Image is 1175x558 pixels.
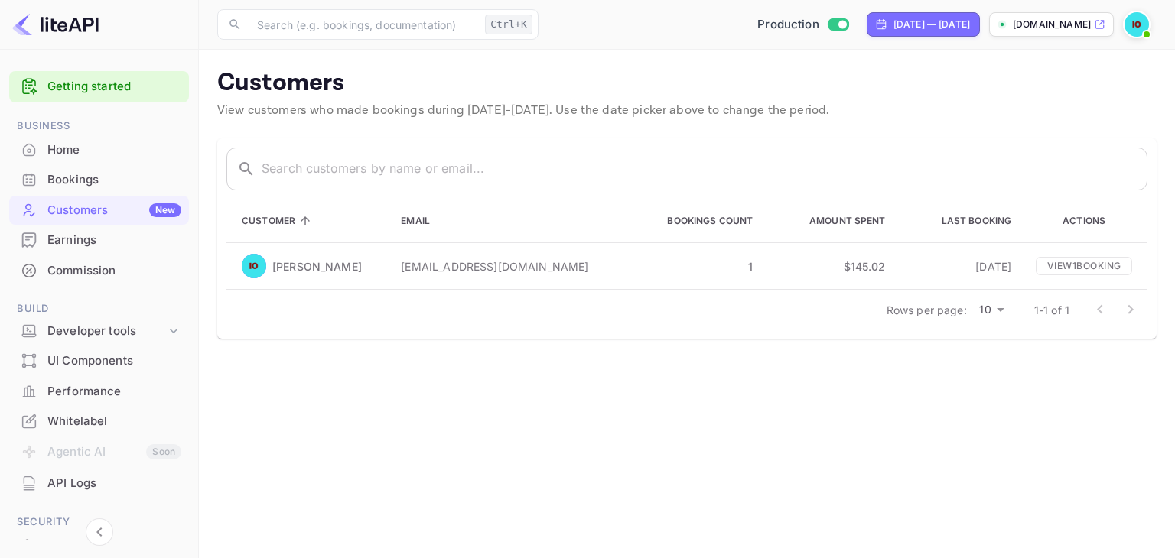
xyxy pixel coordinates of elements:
[1024,200,1147,243] th: Actions
[47,537,181,554] div: Team management
[777,258,885,274] p: $145.02
[9,300,189,317] span: Build
[922,212,1012,230] span: Last Booking
[910,258,1012,274] p: [DATE]
[217,68,1157,99] p: Customers
[973,299,1010,321] div: 10
[9,407,189,435] a: Whitelabel
[9,256,189,284] a: Commission
[47,475,181,492] div: API Logs
[47,78,181,96] a: Getting started
[242,254,266,278] img: Ivan Orlov
[9,196,189,224] a: CustomersNew
[47,262,181,280] div: Commission
[47,171,181,189] div: Bookings
[9,165,189,193] a: Bookings
[47,141,181,159] div: Home
[1034,302,1069,318] p: 1-1 of 1
[757,16,819,34] span: Production
[401,212,450,230] span: Email
[9,196,189,225] div: CustomersNew
[9,256,189,286] div: Commission
[272,258,362,274] p: [PERSON_NAME]
[887,302,967,318] p: Rows per page:
[262,148,1147,190] input: Search customers by name or email...
[1013,18,1091,31] p: [DOMAIN_NAME]
[47,383,181,401] div: Performance
[9,225,189,255] div: Earnings
[9,346,189,376] div: UI Components
[9,377,189,407] div: Performance
[1125,12,1149,37] img: Ivan Orlov
[751,16,854,34] div: Switch to Sandbox mode
[242,212,315,230] span: Customer
[47,202,181,219] div: Customers
[47,413,181,430] div: Whitelabel
[47,232,181,249] div: Earnings
[467,102,549,118] span: [DATE] - [DATE]
[634,258,753,274] p: 1
[9,71,189,102] div: Getting started
[1036,257,1132,275] p: View 1 booking
[9,469,189,497] a: API Logs
[9,135,189,165] div: Home
[9,346,189,375] a: UI Components
[789,212,886,230] span: Amount Spent
[9,318,189,345] div: Developer tools
[401,258,610,274] p: [EMAIL_ADDRESS][DOMAIN_NAME]
[867,12,980,37] div: Click to change the date range period
[9,135,189,164] a: Home
[9,407,189,436] div: Whitelabel
[248,9,479,40] input: Search (e.g. bookings, documentation)
[485,15,532,34] div: Ctrl+K
[9,377,189,405] a: Performance
[647,212,753,230] span: Bookings Count
[217,102,829,118] span: View customers who made bookings during . Use the date picker above to change the period.
[47,352,181,370] div: UI Components
[9,225,189,254] a: Earnings
[9,469,189,498] div: API Logs
[86,518,113,546] button: Collapse navigation
[47,323,166,340] div: Developer tools
[893,18,970,31] div: [DATE] — [DATE]
[12,12,99,37] img: LiteAPI logo
[9,118,189,135] span: Business
[149,203,181,217] div: New
[9,514,189,530] span: Security
[9,165,189,195] div: Bookings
